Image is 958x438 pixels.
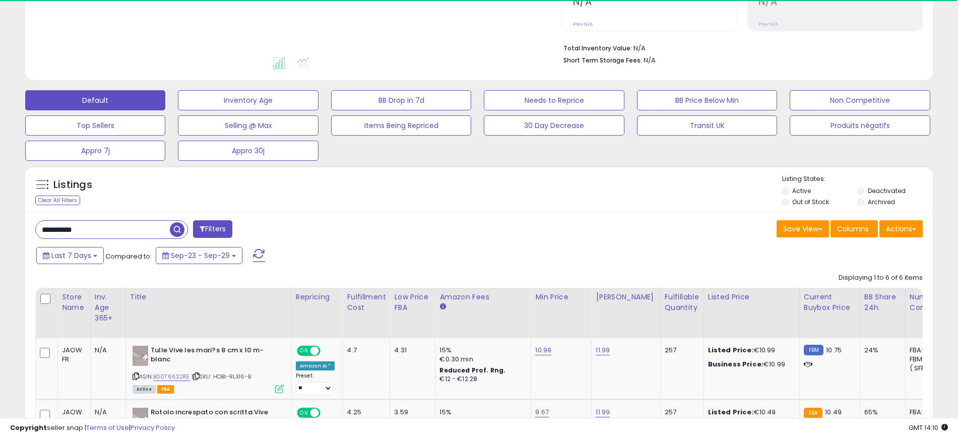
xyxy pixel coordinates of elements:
div: ASIN: [133,346,284,393]
a: Privacy Policy [131,423,175,432]
b: Business Price: [708,359,763,369]
button: Default [25,90,165,110]
div: Repricing [296,292,339,302]
div: Title [130,292,287,302]
button: Produits négatifs [790,115,930,136]
p: Listing States: [782,174,933,184]
div: €10.99 [708,346,792,355]
button: Top Sellers [25,115,165,136]
div: 4.31 [394,346,427,355]
div: €10.49 [708,408,792,417]
div: 24% [864,346,898,355]
button: Inventory Age [178,90,318,110]
div: BB Share 24h. [864,292,901,313]
div: JAOW IT [62,408,83,426]
button: Appro 7j [25,141,165,161]
div: Amazon Fees [439,292,527,302]
div: Displaying 1 to 6 of 6 items [839,273,923,283]
div: FBA: 1 [910,408,943,417]
span: ON [298,346,310,355]
span: 10.49 [825,407,842,417]
div: JAOW FR [62,346,83,364]
div: Clear All Filters [35,196,80,205]
div: 257 [665,408,696,417]
span: 2025-10-7 14:10 GMT [909,423,948,432]
button: Non Competitive [790,90,930,110]
button: Selling @ Max [178,115,318,136]
div: FBM: 5 [910,355,943,364]
label: Out of Stock [792,198,829,206]
strong: Copyright [10,423,47,432]
div: ( SFP: 1 ) [910,364,943,373]
button: Actions [879,220,923,237]
div: Fulfillment Cost [347,292,386,313]
label: Deactivated [868,186,906,195]
div: seller snap | | [10,423,175,433]
a: 11.99 [596,345,610,355]
div: Current Buybox Price [804,292,856,313]
b: Listed Price: [708,345,754,355]
span: All listings currently available for purchase on Amazon [133,385,156,394]
button: Appro 30j [178,141,318,161]
div: 15% [439,408,523,417]
div: €12 - €12.28 [439,375,523,384]
a: B00766S2RE [153,372,190,381]
div: 65% [864,408,898,417]
div: €10.99 [708,360,792,369]
small: FBM [804,345,823,355]
div: Num of Comp. [910,292,946,313]
div: [PERSON_NAME] [596,292,656,302]
div: N/A [95,408,118,417]
label: Archived [868,198,895,206]
a: 11.99 [596,407,610,417]
h5: Listings [53,178,92,192]
div: 15% [439,346,523,355]
div: 4.7 [347,346,382,355]
a: Terms of Use [86,423,129,432]
button: Columns [831,220,878,237]
div: 257 [665,346,696,355]
button: Last 7 Days [36,247,104,264]
button: Sep-23 - Sep-29 [156,247,242,264]
button: Transit UK [637,115,777,136]
span: Columns [837,224,869,234]
small: FBA [804,408,822,419]
button: BB Price Below Min [637,90,777,110]
label: Active [792,186,811,195]
b: Listed Price: [708,407,754,417]
div: N/A [95,346,118,355]
div: Listed Price [708,292,795,302]
button: BB Drop in 7d [331,90,471,110]
button: Save View [777,220,829,237]
div: Fulfillable Quantity [665,292,699,313]
span: 10.75 [826,345,842,355]
img: 31McAFQjf4L._SL40_.jpg [133,408,148,428]
small: Amazon Fees. [439,302,445,311]
div: FBA: 1 [910,346,943,355]
button: Filters [193,220,232,238]
img: 31McAFQjf4L._SL40_.jpg [133,346,148,366]
b: Reduced Prof. Rng. [439,366,505,374]
b: Tulle Vive les mari?s 8 cm x 10 m-blanc [151,346,273,367]
div: Preset: [296,372,335,395]
div: Amazon AI * [296,361,335,370]
a: 9.67 [535,407,549,417]
div: Min Price [535,292,587,302]
div: 4.25 [347,408,382,417]
div: 3.59 [394,408,427,417]
a: 10.99 [535,345,551,355]
span: OFF [319,346,335,355]
span: | SKU: HOBI-RL316-B [191,372,251,381]
div: Low Price FBA [394,292,431,313]
button: Items Being Repriced [331,115,471,136]
div: €0.30 min [439,355,523,364]
span: Compared to: [105,252,152,261]
span: FBA [157,385,174,394]
span: Sep-23 - Sep-29 [171,251,230,261]
div: Store Name [62,292,86,313]
button: 30 Day Decrease [484,115,624,136]
span: Last 7 Days [51,251,91,261]
div: Inv. Age 365+ [95,292,121,324]
button: Needs to Reprice [484,90,624,110]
